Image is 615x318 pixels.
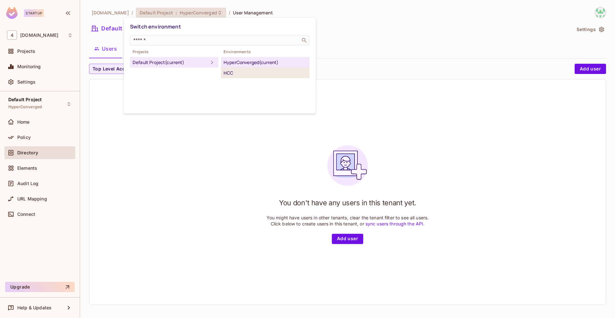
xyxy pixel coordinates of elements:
[221,49,309,54] span: Environments
[224,59,307,66] div: HyperConverged (current)
[133,59,208,66] div: Default Project (current)
[224,69,307,77] div: HCC
[130,23,181,30] span: Switch environment
[130,49,218,54] span: Projects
